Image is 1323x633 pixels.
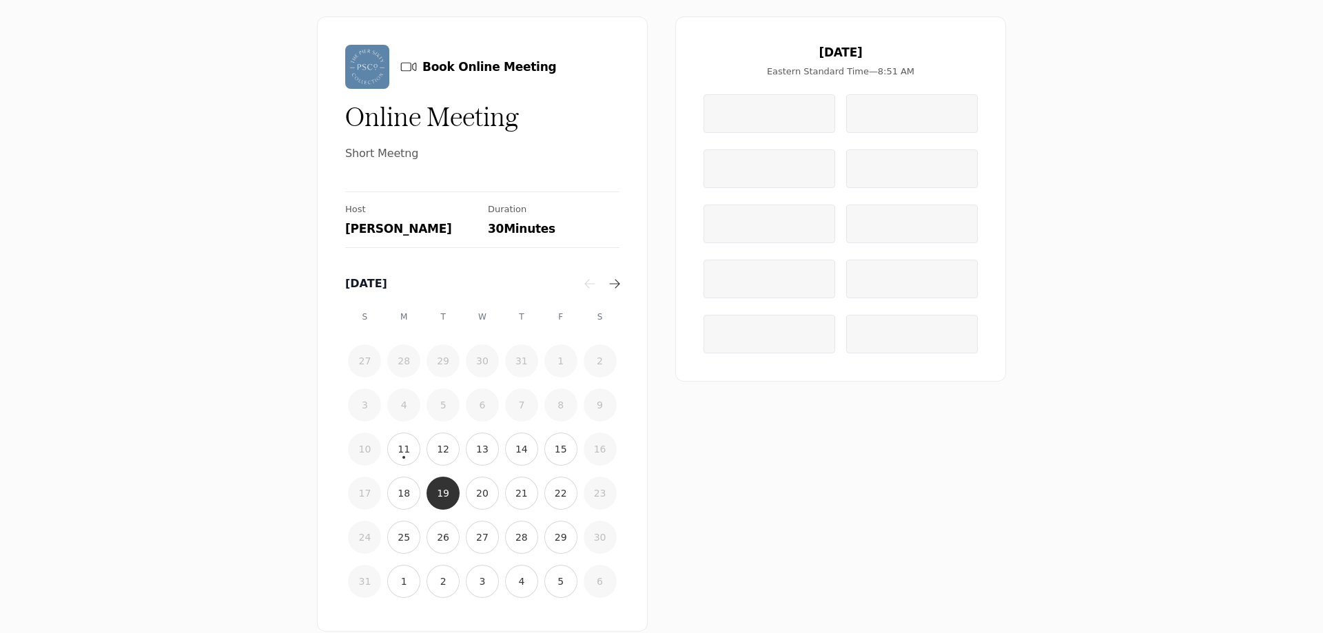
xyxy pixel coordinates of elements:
time: 3 [362,398,368,412]
div: F [544,300,577,333]
button: 25 [387,521,420,554]
div: 30 Minutes [488,221,619,236]
button: 15 [544,433,577,466]
button: 4 [387,388,420,422]
time: 2 [440,574,447,588]
time: 4 [518,574,524,588]
div: Online Meeting [345,100,619,133]
span: Short Meetng [345,144,619,164]
div: Duration [488,203,619,216]
button: 27 [466,521,499,554]
button: 13 [466,433,499,466]
time: 3 [480,574,486,588]
div: S [584,300,617,333]
time: 13 [476,442,489,456]
time: 25 [398,530,410,544]
time: 20 [476,486,489,500]
time: 10 [359,442,371,456]
time: 5 [557,574,564,588]
time: 7 [518,398,524,412]
time: 12 [437,442,449,456]
span: Book Online Meeting [422,59,556,74]
button: 31 [505,344,538,377]
time: 2 [597,354,603,368]
button: 30 [466,344,499,377]
div: W [466,300,499,333]
time: 16 [594,442,606,456]
button: 28 [505,521,538,554]
button: 11 [387,433,420,466]
time: 14 [515,442,528,456]
button: 10 [348,433,381,466]
button: 6 [466,388,499,422]
button: 17 [348,477,381,510]
button: 9 [584,388,617,422]
time: 11 [398,442,410,456]
button: 2 [584,344,617,377]
button: 22 [544,477,577,510]
button: 16 [584,433,617,466]
time: 24 [359,530,371,544]
time: 28 [515,530,528,544]
span: Eastern Standard Time — 8:51 AM [767,65,914,78]
div: Host [345,203,477,216]
time: 26 [437,530,449,544]
button: 5 [544,565,577,598]
img: Vendor Avatar [345,45,389,89]
button: 1 [544,344,577,377]
time: 30 [594,530,606,544]
button: 5 [427,388,460,422]
button: 26 [427,521,460,554]
time: 4 [401,398,407,412]
button: 21 [505,477,538,510]
button: 24 [348,521,381,554]
button: 7 [505,388,538,422]
time: 31 [515,354,528,368]
div: [PERSON_NAME] [345,221,477,236]
time: 27 [476,530,489,544]
div: T [427,300,460,333]
time: 30 [476,354,489,368]
time: 9 [597,398,603,412]
time: 21 [515,486,528,500]
time: 15 [555,442,567,456]
button: 30 [584,521,617,554]
button: 3 [348,388,381,422]
button: 1 [387,565,420,598]
time: 19 [437,486,449,500]
time: 31 [359,574,371,588]
button: 18 [387,477,420,510]
button: 12 [427,433,460,466]
time: 6 [480,398,486,412]
button: 29 [427,344,460,377]
button: 23 [584,477,617,510]
time: 29 [555,530,567,544]
button: 29 [544,521,577,554]
time: 8 [557,398,564,412]
button: 8 [544,388,577,422]
button: 2 [427,565,460,598]
time: 17 [359,486,371,500]
time: 1 [401,574,407,588]
div: T [505,300,538,333]
button: 6 [584,565,617,598]
time: 6 [597,574,603,588]
time: 28 [398,354,410,368]
button: 3 [466,565,499,598]
time: 27 [359,354,371,368]
time: 18 [398,486,410,500]
button: 20 [466,477,499,510]
time: 5 [440,398,447,412]
div: M [387,300,420,333]
div: [DATE] [345,276,580,292]
time: 1 [557,354,564,368]
button: 28 [387,344,420,377]
button: 14 [505,433,538,466]
span: [DATE] [819,45,862,60]
time: 22 [555,486,567,500]
button: 31 [348,565,381,598]
time: 29 [437,354,449,368]
button: 27 [348,344,381,377]
button: 4 [505,565,538,598]
div: S [348,300,381,333]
